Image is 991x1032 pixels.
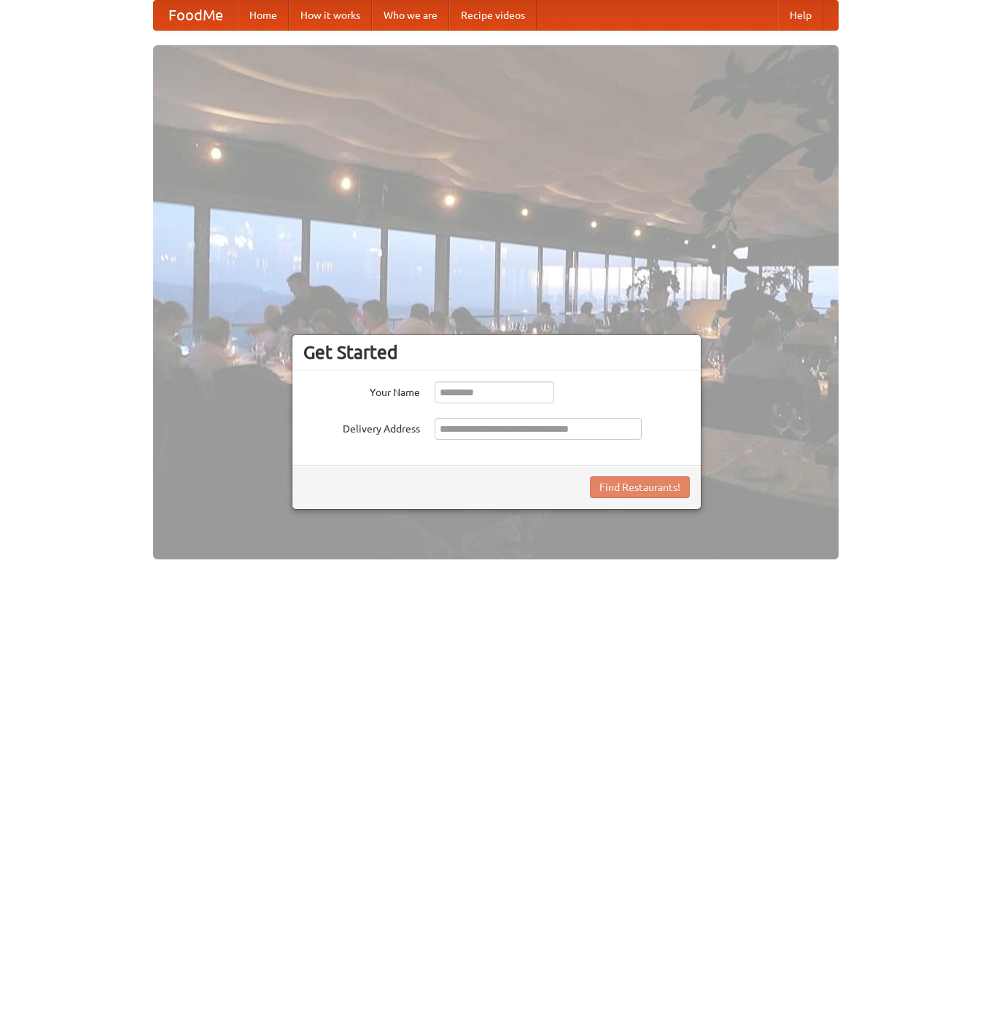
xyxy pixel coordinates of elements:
[238,1,289,30] a: Home
[778,1,823,30] a: Help
[590,476,690,498] button: Find Restaurants!
[303,418,420,436] label: Delivery Address
[303,381,420,400] label: Your Name
[289,1,372,30] a: How it works
[372,1,449,30] a: Who we are
[303,341,690,363] h3: Get Started
[154,1,238,30] a: FoodMe
[449,1,537,30] a: Recipe videos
